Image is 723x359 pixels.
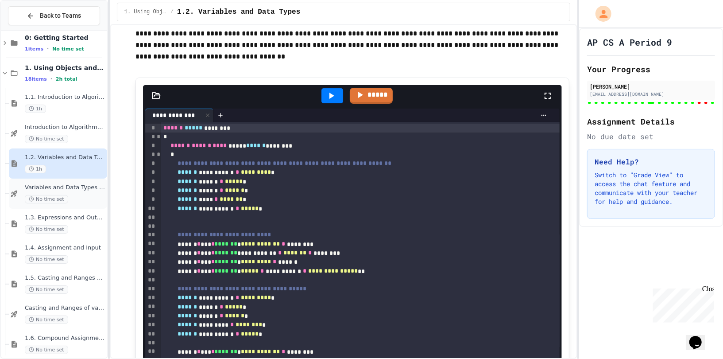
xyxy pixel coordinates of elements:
span: No time set [52,46,84,52]
h3: Need Help? [595,156,708,167]
iframe: chat widget [650,285,714,323]
span: 1.2. Variables and Data Types [25,154,105,161]
span: • [47,45,49,52]
span: • [50,75,52,82]
span: No time set [25,225,68,234]
div: [EMAIL_ADDRESS][DOMAIN_NAME] [590,91,712,98]
span: Variables and Data Types - Quiz [25,184,105,191]
p: Switch to "Grade View" to access the chat feature and communicate with your teacher for help and ... [595,171,708,206]
h1: AP CS A Period 9 [587,36,672,48]
span: 2h total [56,76,77,82]
h2: Assignment Details [587,115,715,128]
span: Introduction to Algorithms, Programming, and Compilers [25,124,105,131]
span: 1h [25,165,46,173]
div: My Account [586,4,614,24]
span: No time set [25,346,68,354]
span: 1 items [25,46,43,52]
iframe: chat widget [686,324,714,350]
h2: Your Progress [587,63,715,75]
span: No time set [25,195,68,203]
span: No time set [25,285,68,294]
button: Back to Teams [8,6,100,25]
span: Casting and Ranges of variables - Quiz [25,304,105,312]
span: No time set [25,255,68,264]
span: 1. Using Objects and Methods [124,8,167,16]
span: 1.1. Introduction to Algorithms, Programming, and Compilers [25,94,105,101]
span: 0: Getting Started [25,34,105,42]
div: Chat with us now!Close [4,4,61,56]
span: 1.2. Variables and Data Types [177,7,300,17]
span: No time set [25,135,68,143]
span: 1.4. Assignment and Input [25,244,105,252]
div: No due date set [587,131,715,142]
span: 1. Using Objects and Methods [25,64,105,72]
span: 1h [25,105,46,113]
span: 1.5. Casting and Ranges of Values [25,274,105,282]
div: [PERSON_NAME] [590,82,712,90]
span: Back to Teams [40,11,81,20]
span: No time set [25,316,68,324]
span: 1.6. Compound Assignment Operators [25,335,105,342]
span: 18 items [25,76,47,82]
span: 1.3. Expressions and Output [New] [25,214,105,222]
span: / [170,8,174,16]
